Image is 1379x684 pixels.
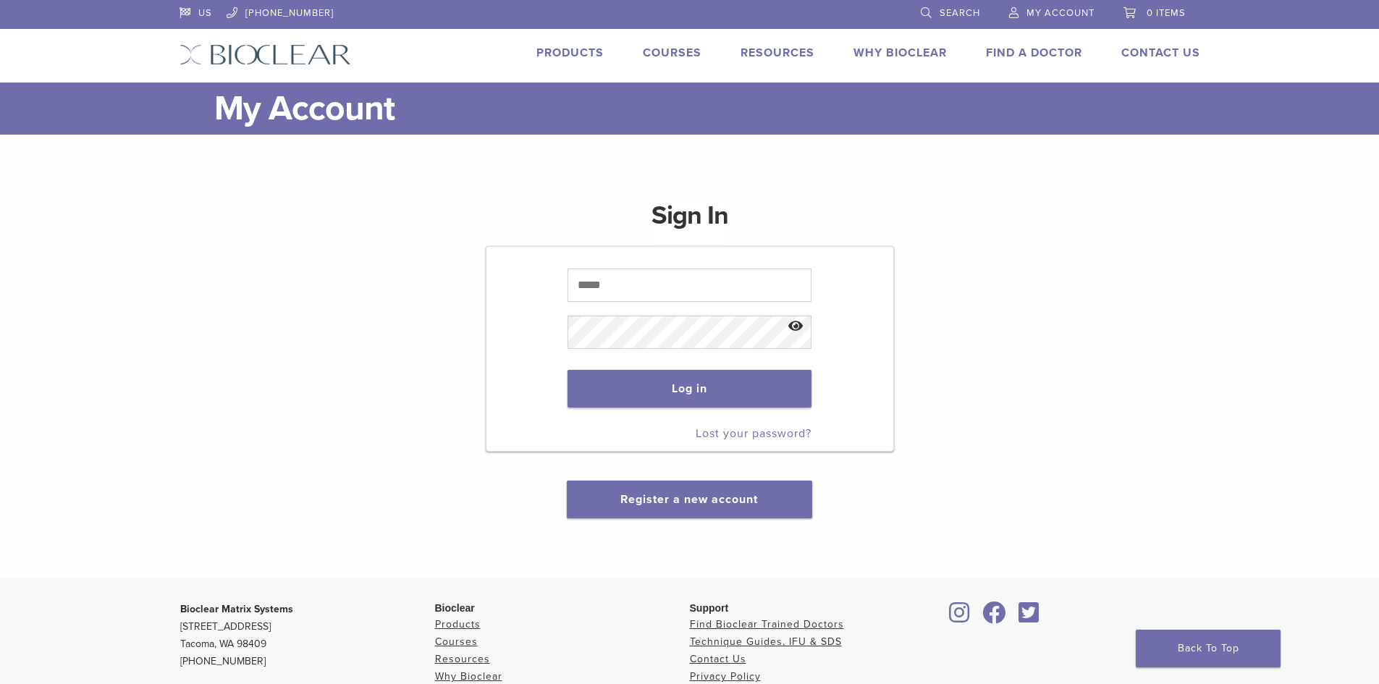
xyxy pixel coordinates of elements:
h1: Sign In [651,198,728,245]
a: Bioclear [945,610,975,625]
button: Log in [568,370,811,408]
a: Courses [643,46,701,60]
a: Technique Guides, IFU & SDS [690,636,842,648]
a: Bioclear [978,610,1011,625]
strong: Bioclear Matrix Systems [180,603,293,615]
a: Find Bioclear Trained Doctors [690,618,844,630]
span: Support [690,602,729,614]
a: Products [536,46,604,60]
a: Find A Doctor [986,46,1082,60]
a: Courses [435,636,478,648]
button: Register a new account [567,481,811,518]
a: Resources [741,46,814,60]
span: Bioclear [435,602,475,614]
a: Why Bioclear [435,670,502,683]
span: 0 items [1147,7,1186,19]
span: Search [940,7,980,19]
span: My Account [1026,7,1095,19]
a: Contact Us [1121,46,1200,60]
a: Products [435,618,481,630]
button: Show password [780,308,811,345]
p: [STREET_ADDRESS] Tacoma, WA 98409 [PHONE_NUMBER] [180,601,435,670]
a: Bioclear [1014,610,1045,625]
img: Bioclear [180,44,351,65]
a: Back To Top [1136,630,1281,667]
h1: My Account [214,83,1200,135]
a: Privacy Policy [690,670,761,683]
a: Why Bioclear [853,46,947,60]
a: Resources [435,653,490,665]
a: Lost your password? [696,426,811,441]
a: Contact Us [690,653,746,665]
a: Register a new account [620,492,758,507]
